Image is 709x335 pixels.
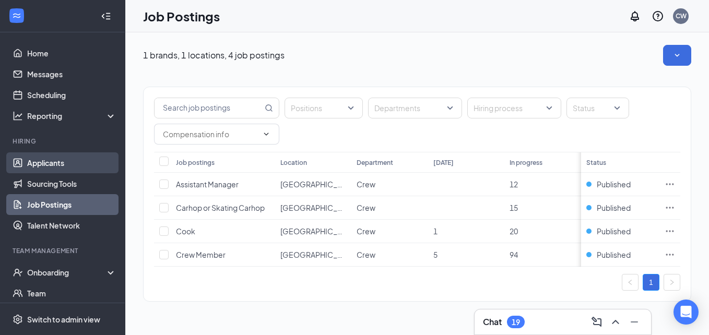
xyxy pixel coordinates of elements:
div: Location [280,158,307,167]
td: Yuba City (6523) [275,196,351,220]
td: Yuba City (6523) [275,173,351,196]
span: Carhop or Skating Carhop [176,203,265,212]
div: Hiring [13,137,114,146]
a: 1 [643,274,659,290]
li: Previous Page [622,274,639,291]
div: Department [357,158,393,167]
div: Reporting [27,111,117,121]
span: 94 [510,250,518,259]
div: Team Management [13,246,114,255]
svg: Settings [13,314,23,325]
li: Next Page [664,274,680,291]
span: 5 [433,250,438,259]
button: ChevronUp [607,314,624,330]
th: [DATE] [428,152,504,173]
div: Job postings [176,158,215,167]
svg: MagnifyingGlass [265,104,273,112]
span: Crew [357,250,375,259]
svg: Ellipses [665,179,675,189]
input: Search job postings [155,98,263,118]
span: Published [597,249,631,260]
svg: QuestionInfo [652,10,664,22]
span: Crew [357,203,375,212]
span: Published [597,202,631,213]
button: ComposeMessage [588,314,605,330]
h3: Chat [483,316,502,328]
span: Cook [176,226,195,236]
span: Crew [357,226,375,236]
div: Open Intercom Messenger [673,300,699,325]
svg: ComposeMessage [590,316,603,328]
svg: WorkstreamLogo [11,10,22,21]
svg: Collapse [101,11,111,21]
a: Scheduling [27,85,116,105]
td: Yuba City (6523) [275,243,351,267]
a: Messages [27,64,116,85]
td: Crew [351,220,428,243]
li: 1 [643,274,659,291]
span: [GEOGRAPHIC_DATA] (6523) [280,180,379,189]
span: 12 [510,180,518,189]
svg: UserCheck [13,267,23,278]
th: In progress [504,152,581,173]
span: Published [597,179,631,189]
span: Assistant Manager [176,180,239,189]
td: Crew [351,243,428,267]
svg: Ellipses [665,226,675,236]
div: Onboarding [27,267,108,278]
span: [GEOGRAPHIC_DATA] (6523) [280,226,379,236]
svg: ChevronDown [262,130,270,138]
td: Yuba City (6523) [275,220,351,243]
span: [GEOGRAPHIC_DATA] (6523) [280,250,379,259]
td: Crew [351,173,428,196]
svg: ChevronUp [609,316,622,328]
span: 20 [510,226,518,236]
button: Minimize [626,314,643,330]
a: Talent Network [27,215,116,236]
td: Crew [351,196,428,220]
svg: Ellipses [665,202,675,213]
h1: Job Postings [143,7,220,25]
svg: Minimize [628,316,641,328]
span: Crew [357,180,375,189]
div: 19 [512,318,520,327]
div: CW [676,11,687,20]
svg: Analysis [13,111,23,121]
span: left [627,279,633,285]
span: right [669,279,675,285]
button: right [664,274,680,291]
span: 15 [510,203,518,212]
span: 1 [433,226,438,236]
span: [GEOGRAPHIC_DATA] (6523) [280,203,379,212]
svg: Notifications [629,10,641,22]
button: SmallChevronDown [663,45,691,66]
th: Status [581,152,659,173]
svg: SmallChevronDown [672,50,682,61]
svg: Ellipses [665,249,675,260]
input: Compensation info [163,128,258,140]
span: Crew Member [176,250,226,259]
p: 1 brands, 1 locations, 4 job postings [143,50,285,61]
a: Applicants [27,152,116,173]
a: Sourcing Tools [27,173,116,194]
div: Switch to admin view [27,314,100,325]
a: Home [27,43,116,64]
span: Published [597,226,631,236]
a: Team [27,283,116,304]
button: left [622,274,639,291]
a: Job Postings [27,194,116,215]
